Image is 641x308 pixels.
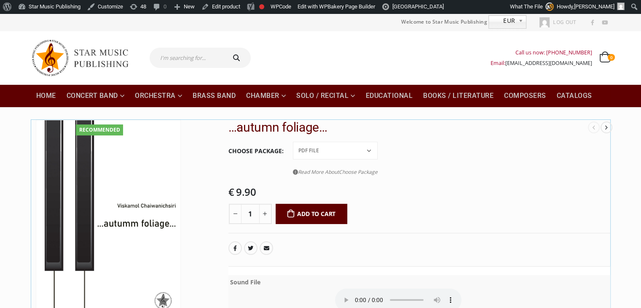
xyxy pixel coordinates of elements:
span: € [228,185,234,199]
a: Home [31,84,61,107]
div: Recommended [76,124,123,135]
a: Concert Band [62,84,130,107]
a: Twitter [244,241,257,255]
div: Call us now: [PHONE_NUMBER] [491,47,592,58]
b: Sound File [230,278,260,286]
input: Product quantity [241,204,260,224]
a: Facebook [228,241,242,255]
a: Catalogs [552,84,597,107]
a: Solo / Recital [291,84,360,107]
a: Log out [537,17,576,28]
div: Needs improvement [259,4,264,9]
span: 0 [608,54,614,61]
a: Youtube [599,17,610,28]
a: Facebook [587,17,598,28]
a: Read More AboutChoose Package [293,167,378,177]
a: [EMAIL_ADDRESS][DOMAIN_NAME] [505,59,592,67]
button: Search [224,48,251,68]
a: Educational [361,84,418,107]
a: Email [260,241,273,255]
a: Chamber [241,84,291,107]
a: Books / Literature [418,84,499,107]
span: [PERSON_NAME] [574,3,614,10]
h2: …autumn foliage… [228,120,588,135]
button: + [259,204,272,224]
label: Choose Package [228,142,284,160]
button: - [229,204,241,224]
img: Star Music Publishing [31,35,137,80]
span: Choose Package [339,168,378,176]
span: EUR [489,16,515,26]
bdi: 9.90 [228,185,256,199]
a: Brass Band [188,84,241,107]
a: Composers [499,84,551,107]
input: I'm searching for... [150,48,224,68]
button: Add to cart [276,204,348,224]
div: Email: [491,58,592,68]
span: Welcome to Star Music Publishing [401,16,487,28]
a: Orchestra [130,84,187,107]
